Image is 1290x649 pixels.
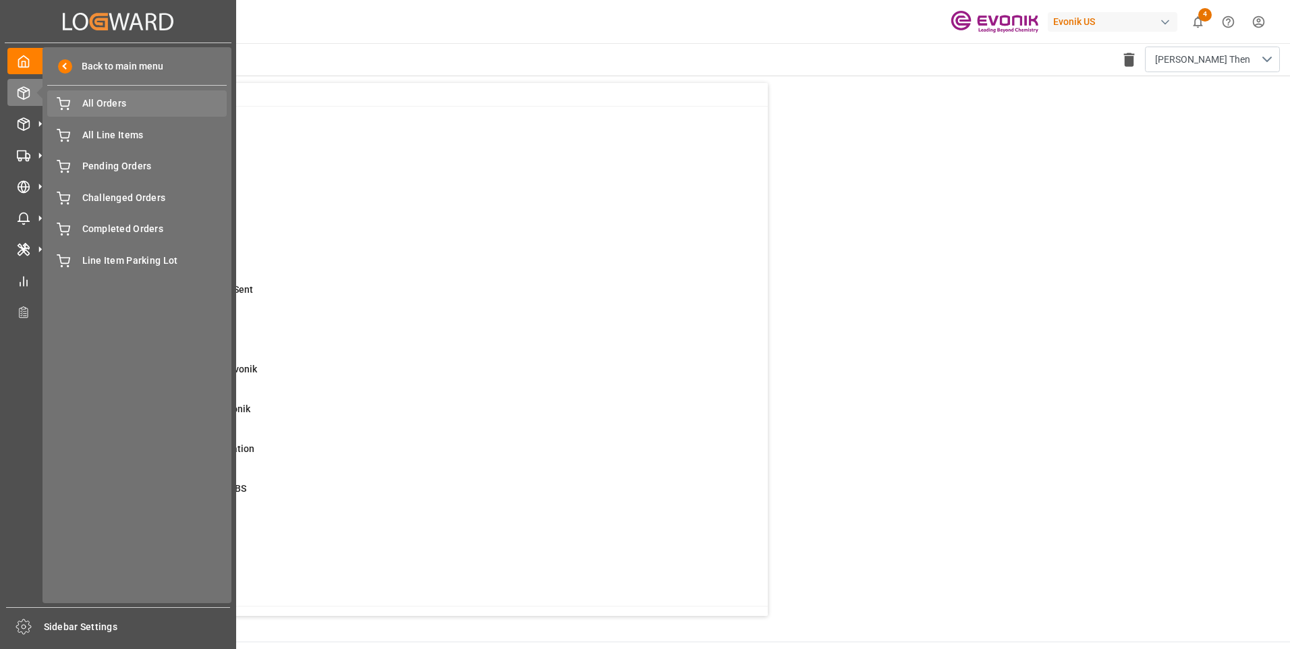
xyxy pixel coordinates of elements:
a: My Reports [7,267,229,293]
a: Completed Orders [47,216,227,242]
a: 0TU : Pre-Leg Shipment # ErrorTransport Unit [69,561,751,590]
a: 21ABS: No Init Bkg Conf DateShipment [69,163,751,192]
a: 0Main-Leg Shipment # ErrorShipment [69,521,751,550]
a: 0Error Sales Order Update to EvonikShipment [69,402,751,430]
a: All Line Items [47,121,227,148]
a: 2Pending Bkg Request sent to ABSShipment [69,482,751,510]
a: 0Error on Initial Sales Order to EvonikShipment [69,362,751,391]
a: My Cockpit [7,48,229,74]
span: [PERSON_NAME] Then [1155,53,1250,67]
a: 3ETD < 3 Days,No Del # Rec'dShipment [69,322,751,351]
a: 0ABS: No Bkg Req Sent DateShipment [69,203,751,231]
span: Pending Orders [82,159,227,173]
button: Help Center [1213,7,1243,37]
a: 36ABS: Missing Booking ConfirmationShipment [69,442,751,470]
a: Transport Planner [7,299,229,325]
a: 0MOT Missing at Order LevelSales Order-IVPO [69,123,751,152]
span: Back to main menu [72,59,163,74]
span: 4 [1198,8,1212,22]
a: Challenged Orders [47,184,227,210]
a: 20ETD>3 Days Past,No Cost Msg SentShipment [69,283,751,311]
button: Evonik US [1048,9,1183,34]
span: All Line Items [82,128,227,142]
img: Evonik-brand-mark-Deep-Purple-RGB.jpeg_1700498283.jpeg [951,10,1038,34]
span: Challenged Orders [82,191,227,205]
span: Sidebar Settings [44,620,231,634]
a: Pending Orders [47,153,227,179]
button: show 4 new notifications [1183,7,1213,37]
a: All Orders [47,90,227,117]
span: Line Item Parking Lot [82,254,227,268]
button: open menu [1145,47,1280,72]
a: Line Item Parking Lot [47,247,227,273]
span: Completed Orders [82,222,227,236]
span: All Orders [82,96,227,111]
a: 10ETA > 10 Days , No ATA EnteredShipment [69,243,751,271]
div: Evonik US [1048,12,1177,32]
